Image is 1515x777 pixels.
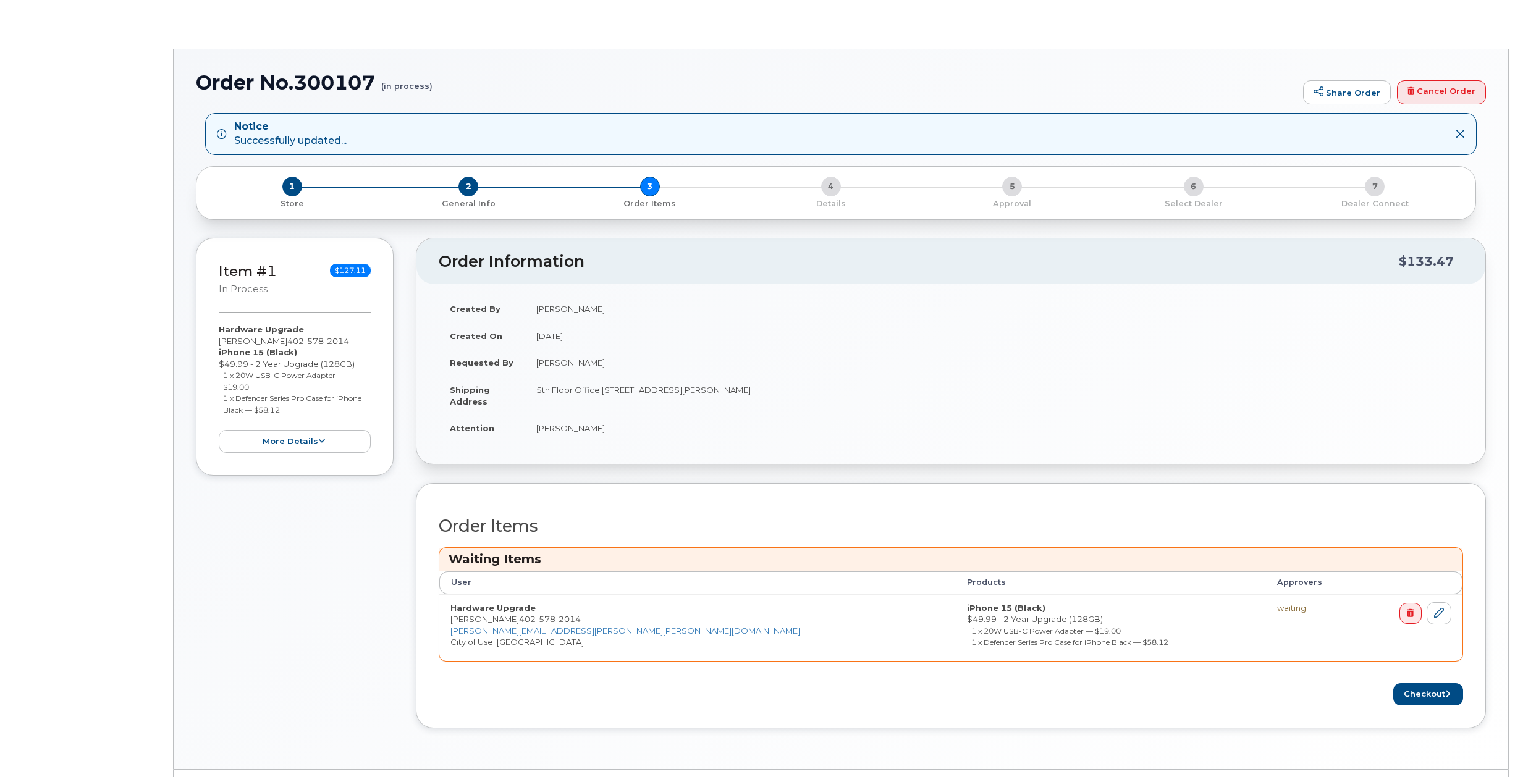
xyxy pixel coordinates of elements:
[971,637,1168,647] small: 1 x Defender Series Pro Case for iPhone Black — $58.12
[219,283,268,295] small: in process
[439,571,956,594] th: User
[525,349,1463,376] td: [PERSON_NAME]
[956,571,1266,594] th: Products
[1277,602,1348,614] div: waiting
[450,358,513,367] strong: Requested By
[450,304,500,314] strong: Created By
[382,198,554,209] p: General Info
[219,324,304,334] strong: Hardware Upgrade
[1303,80,1391,105] a: Share Order
[219,430,371,453] button: more details
[450,603,536,613] strong: Hardware Upgrade
[971,626,1121,636] small: 1 x 20W USB-C Power Adapter — $19.00
[536,614,555,624] span: 578
[219,347,297,357] strong: iPhone 15 (Black)
[449,551,1453,568] h3: Waiting Items
[555,614,581,624] span: 2014
[1266,571,1359,594] th: Approvers
[287,336,349,346] span: 402
[211,198,373,209] p: Store
[378,196,559,209] a: 2 General Info
[450,626,800,636] a: [PERSON_NAME][EMAIL_ADDRESS][PERSON_NAME][PERSON_NAME][DOMAIN_NAME]
[1397,80,1486,105] a: Cancel Order
[234,120,347,148] div: Successfully updated...
[282,177,302,196] span: 1
[304,336,324,346] span: 578
[1393,683,1463,706] button: Checkout
[956,594,1266,661] td: $49.99 - 2 Year Upgrade (128GB)
[324,336,349,346] span: 2014
[450,331,502,341] strong: Created On
[439,594,956,661] td: [PERSON_NAME] City of Use: [GEOGRAPHIC_DATA]
[458,177,478,196] span: 2
[223,371,345,392] small: 1 x 20W USB-C Power Adapter — $19.00
[223,393,361,414] small: 1 x Defender Series Pro Case for iPhone Black — $58.12
[525,414,1463,442] td: [PERSON_NAME]
[1399,250,1454,273] div: $133.47
[234,120,347,134] strong: Notice
[967,603,1045,613] strong: iPhone 15 (Black)
[450,423,494,433] strong: Attention
[206,196,378,209] a: 1 Store
[525,295,1463,322] td: [PERSON_NAME]
[439,517,1463,535] h2: Order Items
[219,324,371,453] div: [PERSON_NAME] $49.99 - 2 Year Upgrade (128GB)
[450,385,490,406] strong: Shipping Address
[381,72,433,91] small: (in process)
[519,614,581,624] span: 402
[330,264,371,277] span: $127.11
[196,72,1297,93] h1: Order No.300107
[525,322,1463,350] td: [DATE]
[439,253,1399,271] h2: Order Information
[219,262,277,280] a: Item #1
[525,376,1463,414] td: 5th Floor Office [STREET_ADDRESS][PERSON_NAME]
